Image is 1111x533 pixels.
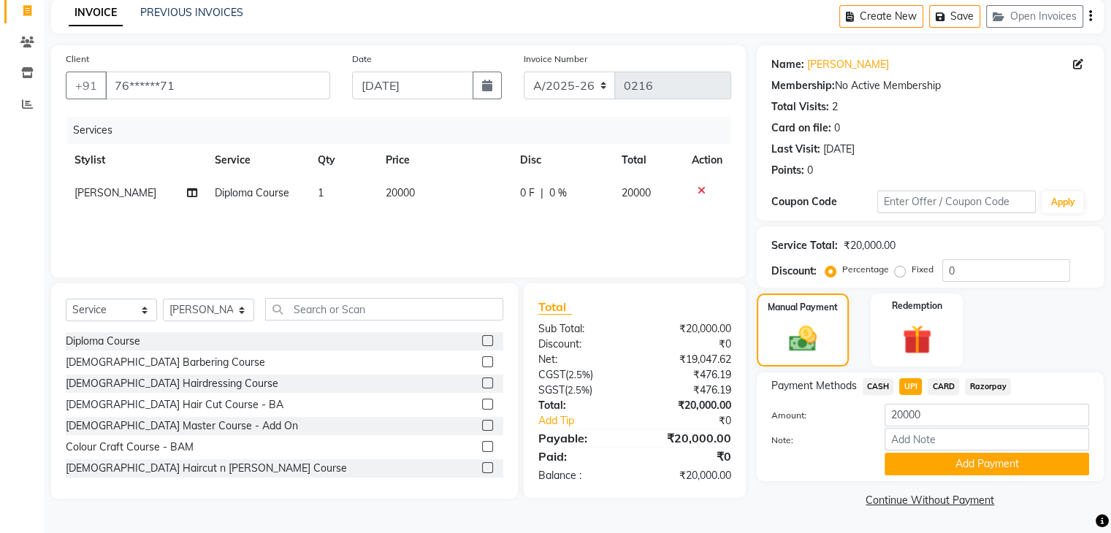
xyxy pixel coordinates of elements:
[549,185,567,201] span: 0 %
[771,142,820,157] div: Last Visit:
[527,367,635,383] div: ( )
[527,352,635,367] div: Net:
[66,397,283,413] div: [DEMOGRAPHIC_DATA] Hair Cut Course - BA
[66,461,347,476] div: [DEMOGRAPHIC_DATA] Haircut n [PERSON_NAME] Course
[683,144,731,177] th: Action
[66,355,265,370] div: [DEMOGRAPHIC_DATA] Barbering Course
[877,191,1036,213] input: Enter Offer / Coupon Code
[760,434,874,447] label: Note:
[771,378,857,394] span: Payment Methods
[929,5,980,28] button: Save
[538,299,572,315] span: Total
[771,163,804,178] div: Points:
[318,186,324,199] span: 1
[635,352,742,367] div: ₹19,047.62
[622,186,651,199] span: 20000
[771,194,877,210] div: Coupon Code
[771,57,804,72] div: Name:
[527,383,635,398] div: ( )
[986,5,1083,28] button: Open Invoices
[928,378,959,395] span: CARD
[768,301,838,314] label: Manual Payment
[66,72,107,99] button: +91
[965,378,1011,395] span: Razorpay
[839,5,923,28] button: Create New
[899,378,922,395] span: UPI
[832,99,838,115] div: 2
[215,186,289,199] span: Diploma Course
[527,413,652,429] a: Add Tip
[912,263,934,276] label: Fixed
[771,120,831,136] div: Card on file:
[885,453,1089,475] button: Add Payment
[834,120,840,136] div: 0
[511,144,613,177] th: Disc
[520,185,535,201] span: 0 F
[538,383,565,396] span: SGST
[568,384,589,396] span: 2.5%
[377,144,511,177] th: Price
[807,57,889,72] a: [PERSON_NAME]
[635,367,742,383] div: ₹476.19
[527,429,635,447] div: Payable:
[105,72,330,99] input: Search by Name/Mobile/Email/Code
[771,238,838,253] div: Service Total:
[527,337,635,352] div: Discount:
[309,144,378,177] th: Qty
[823,142,855,157] div: [DATE]
[527,398,635,413] div: Total:
[67,117,742,144] div: Services
[652,413,741,429] div: ₹0
[66,53,89,66] label: Client
[352,53,372,66] label: Date
[780,323,825,355] img: _cash.svg
[885,404,1089,426] input: Amount
[844,238,896,253] div: ₹20,000.00
[771,78,1089,93] div: No Active Membership
[635,398,742,413] div: ₹20,000.00
[538,368,565,381] span: CGST
[527,321,635,337] div: Sub Total:
[524,53,587,66] label: Invoice Number
[66,418,298,434] div: [DEMOGRAPHIC_DATA] Master Course - Add On
[386,186,415,199] span: 20000
[568,369,590,380] span: 2.5%
[635,448,742,465] div: ₹0
[771,78,835,93] div: Membership:
[760,409,874,422] label: Amount:
[635,429,742,447] div: ₹20,000.00
[635,321,742,337] div: ₹20,000.00
[541,185,543,201] span: |
[66,334,140,349] div: Diploma Course
[893,321,941,358] img: _gift.svg
[885,428,1089,450] input: Add Note
[613,144,683,177] th: Total
[66,144,206,177] th: Stylist
[75,186,156,199] span: [PERSON_NAME]
[1042,191,1083,213] button: Apply
[771,99,829,115] div: Total Visits:
[771,264,817,279] div: Discount:
[863,378,894,395] span: CASH
[842,263,889,276] label: Percentage
[892,299,942,312] label: Redemption
[635,468,742,483] div: ₹20,000.00
[140,6,243,19] a: PREVIOUS INVOICES
[760,493,1101,508] a: Continue Without Payment
[265,298,503,321] input: Search or Scan
[807,163,813,178] div: 0
[527,468,635,483] div: Balance :
[635,337,742,352] div: ₹0
[527,448,635,465] div: Paid:
[206,144,309,177] th: Service
[66,440,194,455] div: Colour Craft Course - BAM
[635,383,742,398] div: ₹476.19
[66,376,278,391] div: [DEMOGRAPHIC_DATA] Hairdressing Course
